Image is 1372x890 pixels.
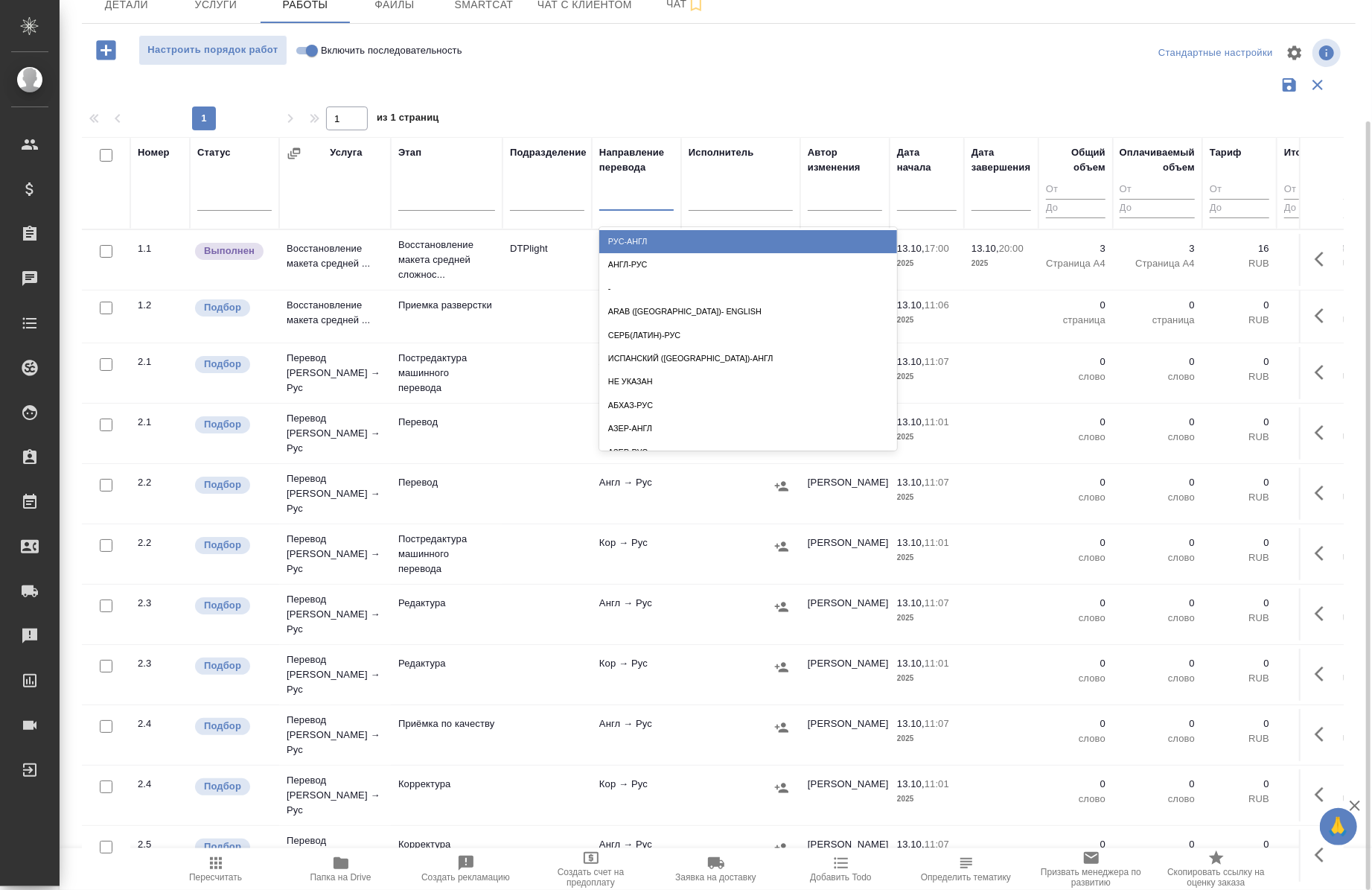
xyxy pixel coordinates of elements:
[310,872,371,883] span: Папка на Drive
[897,299,925,311] p: 13.10,
[398,238,495,282] p: Восстановление макета средней сложнос...
[1210,596,1269,611] p: 0
[138,415,182,430] div: 2.1
[279,826,391,886] td: Перевод [PERSON_NAME] → Рус
[1120,475,1195,490] p: 0
[1210,181,1269,200] input: От
[1210,490,1269,505] p: RUB
[1210,611,1269,626] p: RUB
[1210,355,1269,369] p: 0
[592,347,681,399] td: Англ → Рус
[1120,550,1195,565] p: слово
[1284,181,1351,200] input: От
[1120,313,1195,328] p: страница
[1210,550,1269,565] p: RUB
[1210,792,1269,807] p: RUB
[897,145,957,175] div: Дата начала
[1046,430,1105,445] p: слово
[897,792,957,807] p: 2025
[1046,199,1105,217] input: До
[1284,550,1351,565] p: RUB
[510,145,587,160] div: Подразделение
[138,656,182,671] div: 2.3
[1046,777,1105,792] p: 0
[1120,777,1195,792] p: 0
[398,298,495,313] p: Приемка разверстки
[1120,241,1195,256] p: 3
[194,837,272,857] div: Можно подбирать исполнителей
[897,477,925,488] p: 13.10,
[398,532,495,576] p: Постредактура машинного перевода
[1306,298,1341,334] button: Здесь прячутся важные кнопки
[529,848,654,890] button: Создать счет на предоплату
[897,490,957,505] p: 2025
[1326,811,1351,842] span: 🙏
[287,146,301,161] button: Сгруппировать
[800,769,890,821] td: [PERSON_NAME]
[321,43,462,58] span: Включить последовательность
[971,145,1031,175] div: Дата завершения
[770,656,793,678] button: Назначить
[194,596,272,616] div: Можно подбирать исполнителей
[398,656,495,671] p: Редактура
[194,475,272,495] div: Можно подбирать исполнителей
[1046,731,1105,746] p: слово
[1046,145,1105,175] div: Общий объем
[810,872,871,883] span: Добавить Todo
[592,234,681,286] td: Не указан
[279,705,391,765] td: Перевод [PERSON_NAME] → Рус
[925,356,949,367] p: 11:07
[592,290,681,343] td: Не указан
[1304,71,1332,99] button: Сбросить фильтры
[1210,313,1269,328] p: RUB
[1120,490,1195,505] p: слово
[1046,490,1105,505] p: слово
[1046,550,1105,565] p: слово
[1120,181,1195,200] input: От
[1210,256,1269,271] p: RUB
[592,468,681,520] td: Англ → Рус
[897,731,957,746] p: 2025
[138,298,182,313] div: 1.2
[279,585,391,644] td: Перевод [PERSON_NAME] → Рус
[1120,656,1195,671] p: 0
[1284,199,1351,217] input: До
[204,839,241,854] p: Подбор
[1120,415,1195,430] p: 0
[770,596,793,618] button: Назначить
[197,145,231,160] div: Статус
[925,839,949,850] p: 11:07
[1284,475,1351,490] p: 0
[1306,596,1341,632] button: Здесь прячутся важные кнопки
[204,244,255,258] p: Выполнен
[971,243,999,254] p: 13.10,
[138,145,170,160] div: Номер
[279,404,391,463] td: Перевод [PERSON_NAME] → Рус
[599,230,897,253] div: рус-англ
[1120,256,1195,271] p: Страница А4
[654,848,779,890] button: Заявка на доставку
[1210,145,1242,160] div: Тариф
[592,588,681,641] td: Англ → Рус
[1120,298,1195,313] p: 0
[204,538,241,553] p: Подбор
[1210,716,1269,731] p: 0
[592,769,681,821] td: Кор → Рус
[1306,837,1341,873] button: Здесь прячутся важные кнопки
[1046,535,1105,550] p: 0
[1284,355,1351,369] p: 0
[1306,475,1341,511] button: Здесь прячутся важные кнопки
[1120,145,1195,175] div: Оплачиваемый объем
[599,145,674,175] div: Направление перевода
[770,535,793,558] button: Назначить
[1284,241,1351,256] p: 48
[1046,415,1105,430] p: 0
[1046,475,1105,490] p: 0
[1120,535,1195,550] p: 0
[1284,792,1351,807] p: RUB
[189,872,242,883] span: Пересчитать
[770,777,793,799] button: Назначить
[194,777,272,797] div: Можно подбирать исполнителей
[1120,199,1195,217] input: До
[897,313,957,328] p: 2025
